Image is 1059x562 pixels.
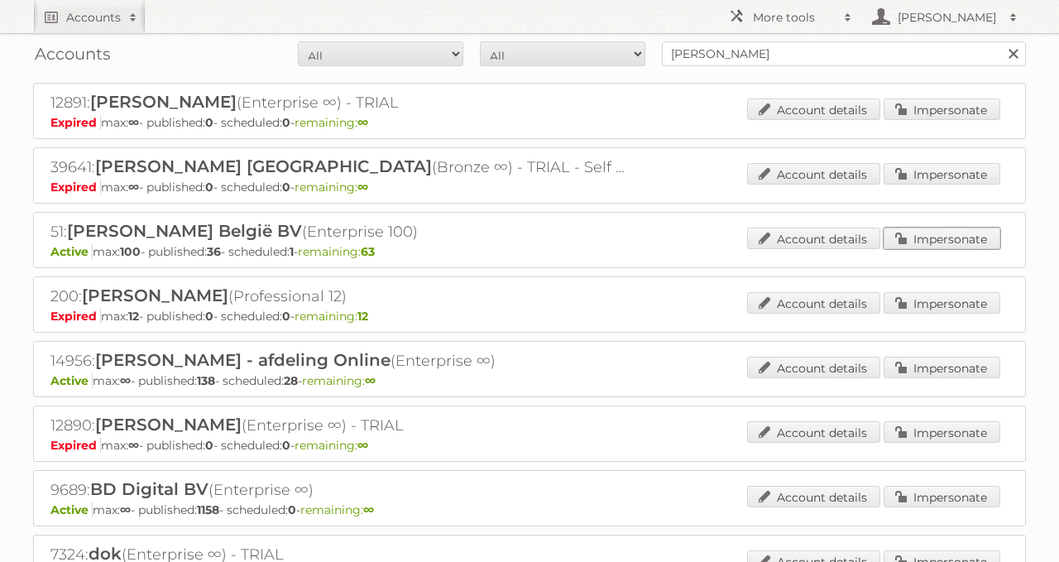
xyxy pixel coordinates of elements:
[50,221,630,243] h2: 51: (Enterprise 100)
[302,373,376,388] span: remaining:
[747,228,880,249] a: Account details
[290,244,294,259] strong: 1
[50,373,1009,388] p: max: - published: - scheduled: -
[95,156,432,176] span: [PERSON_NAME] [GEOGRAPHIC_DATA]
[207,244,221,259] strong: 36
[884,421,1000,443] a: Impersonate
[95,415,242,435] span: [PERSON_NAME]
[747,163,880,185] a: Account details
[50,92,630,113] h2: 12891: (Enterprise ∞) - TRIAL
[50,373,93,388] span: Active
[120,244,141,259] strong: 100
[357,180,368,195] strong: ∞
[82,286,228,305] span: [PERSON_NAME]
[128,115,139,130] strong: ∞
[50,156,630,178] h2: 39641: (Bronze ∞) - TRIAL - Self Service
[747,98,880,120] a: Account details
[747,357,880,378] a: Account details
[295,438,368,453] span: remaining:
[295,115,368,130] span: remaining:
[282,438,290,453] strong: 0
[50,286,630,307] h2: 200: (Professional 12)
[120,502,131,517] strong: ∞
[357,309,368,324] strong: 12
[50,115,101,130] span: Expired
[205,309,213,324] strong: 0
[298,244,375,259] span: remaining:
[753,9,836,26] h2: More tools
[894,9,1001,26] h2: [PERSON_NAME]
[50,502,93,517] span: Active
[747,292,880,314] a: Account details
[282,180,290,195] strong: 0
[884,228,1000,249] a: Impersonate
[282,115,290,130] strong: 0
[66,9,121,26] h2: Accounts
[284,373,298,388] strong: 28
[300,502,374,517] span: remaining:
[50,244,93,259] span: Active
[205,438,213,453] strong: 0
[128,438,139,453] strong: ∞
[197,373,215,388] strong: 138
[50,415,630,436] h2: 12890: (Enterprise ∞) - TRIAL
[747,486,880,507] a: Account details
[50,479,630,501] h2: 9689: (Enterprise ∞)
[361,244,375,259] strong: 63
[50,244,1009,259] p: max: - published: - scheduled: -
[50,309,101,324] span: Expired
[884,486,1000,507] a: Impersonate
[50,309,1009,324] p: max: - published: - scheduled: -
[884,163,1000,185] a: Impersonate
[884,357,1000,378] a: Impersonate
[120,373,131,388] strong: ∞
[282,309,290,324] strong: 0
[50,180,101,195] span: Expired
[365,373,376,388] strong: ∞
[197,502,219,517] strong: 1158
[295,180,368,195] span: remaining:
[67,221,302,241] span: [PERSON_NAME] België BV
[205,115,213,130] strong: 0
[363,502,374,517] strong: ∞
[128,309,139,324] strong: 12
[747,421,880,443] a: Account details
[884,98,1000,120] a: Impersonate
[884,292,1000,314] a: Impersonate
[50,438,1009,453] p: max: - published: - scheduled: -
[205,180,213,195] strong: 0
[128,180,139,195] strong: ∞
[50,350,630,372] h2: 14956: (Enterprise ∞)
[50,502,1009,517] p: max: - published: - scheduled: -
[288,502,296,517] strong: 0
[95,350,391,370] span: [PERSON_NAME] - afdeling Online
[357,438,368,453] strong: ∞
[90,479,208,499] span: BD Digital BV
[50,438,101,453] span: Expired
[357,115,368,130] strong: ∞
[295,309,368,324] span: remaining:
[50,180,1009,195] p: max: - published: - scheduled: -
[90,92,237,112] span: [PERSON_NAME]
[50,115,1009,130] p: max: - published: - scheduled: -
